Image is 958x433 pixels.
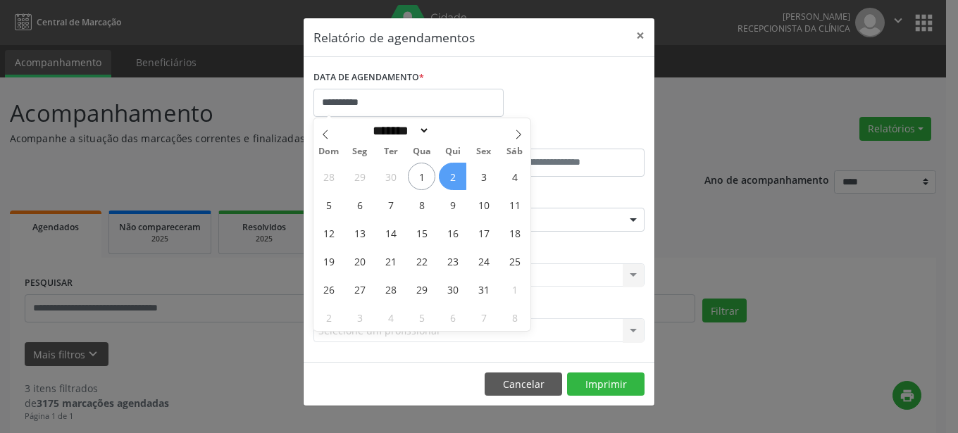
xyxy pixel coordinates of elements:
[368,123,430,138] select: Month
[470,163,497,190] span: Outubro 3, 2025
[501,191,528,218] span: Outubro 11, 2025
[315,247,342,275] span: Outubro 19, 2025
[315,191,342,218] span: Outubro 5, 2025
[315,275,342,303] span: Outubro 26, 2025
[499,147,530,156] span: Sáb
[346,163,373,190] span: Setembro 29, 2025
[346,275,373,303] span: Outubro 27, 2025
[313,147,344,156] span: Dom
[626,18,654,53] button: Close
[377,163,404,190] span: Setembro 30, 2025
[408,275,435,303] span: Outubro 29, 2025
[377,303,404,331] span: Novembro 4, 2025
[501,219,528,246] span: Outubro 18, 2025
[377,275,404,303] span: Outubro 28, 2025
[408,163,435,190] span: Outubro 1, 2025
[344,147,375,156] span: Seg
[437,147,468,156] span: Qui
[468,147,499,156] span: Sex
[470,247,497,275] span: Outubro 24, 2025
[313,67,424,89] label: DATA DE AGENDAMENTO
[439,219,466,246] span: Outubro 16, 2025
[439,303,466,331] span: Novembro 6, 2025
[346,247,373,275] span: Outubro 20, 2025
[470,191,497,218] span: Outubro 10, 2025
[406,147,437,156] span: Qua
[501,275,528,303] span: Novembro 1, 2025
[501,163,528,190] span: Outubro 4, 2025
[315,219,342,246] span: Outubro 12, 2025
[346,303,373,331] span: Novembro 3, 2025
[313,28,475,46] h5: Relatório de agendamentos
[470,303,497,331] span: Novembro 7, 2025
[346,191,373,218] span: Outubro 6, 2025
[315,163,342,190] span: Setembro 28, 2025
[315,303,342,331] span: Novembro 2, 2025
[375,147,406,156] span: Ter
[439,247,466,275] span: Outubro 23, 2025
[439,191,466,218] span: Outubro 9, 2025
[439,163,466,190] span: Outubro 2, 2025
[501,303,528,331] span: Novembro 8, 2025
[408,303,435,331] span: Novembro 5, 2025
[470,219,497,246] span: Outubro 17, 2025
[430,123,476,138] input: Year
[470,275,497,303] span: Outubro 31, 2025
[408,219,435,246] span: Outubro 15, 2025
[346,219,373,246] span: Outubro 13, 2025
[485,372,562,396] button: Cancelar
[377,219,404,246] span: Outubro 14, 2025
[483,127,645,149] label: ATÉ
[377,191,404,218] span: Outubro 7, 2025
[501,247,528,275] span: Outubro 25, 2025
[439,275,466,303] span: Outubro 30, 2025
[567,372,645,396] button: Imprimir
[377,247,404,275] span: Outubro 21, 2025
[408,247,435,275] span: Outubro 22, 2025
[408,191,435,218] span: Outubro 8, 2025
